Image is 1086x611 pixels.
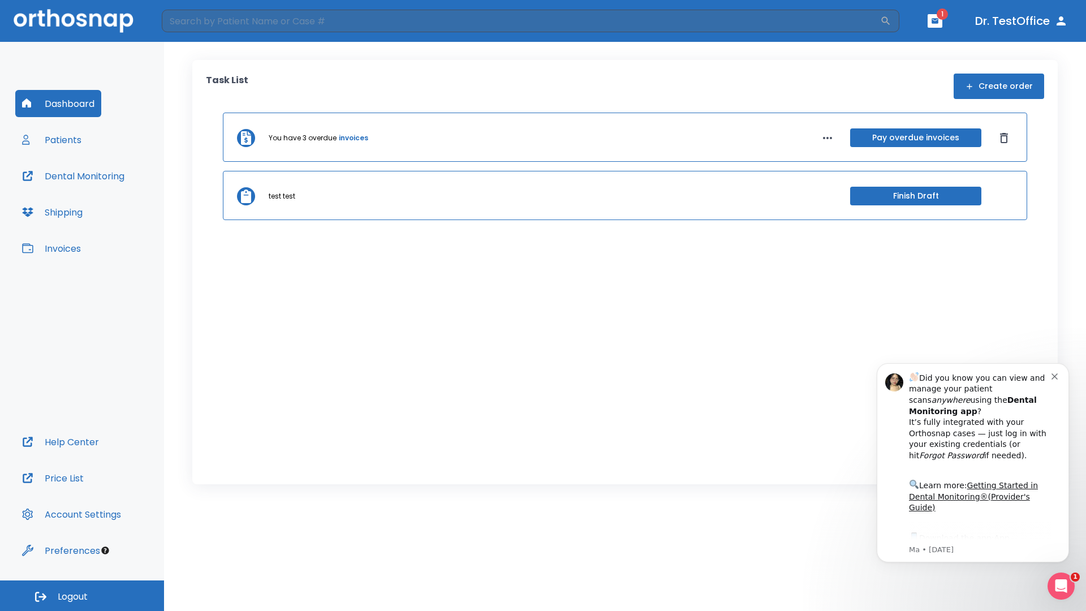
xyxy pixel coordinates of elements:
[850,187,981,205] button: Finish Draft
[15,199,89,226] button: Shipping
[1048,573,1075,600] iframe: Intercom live chat
[937,8,948,20] span: 1
[15,235,88,262] button: Invoices
[1071,573,1080,582] span: 1
[269,191,295,201] p: test test
[954,74,1044,99] button: Create order
[49,187,150,208] a: App Store
[58,591,88,603] span: Logout
[995,129,1013,147] button: Dismiss
[15,537,107,564] button: Preferences
[49,199,192,209] p: Message from Ma, sent 2w ago
[15,162,131,190] button: Dental Monitoring
[14,9,133,32] img: Orthosnap
[100,545,110,556] div: Tooltip anchor
[15,428,106,455] button: Help Center
[162,10,880,32] input: Search by Patient Name or Case #
[206,74,248,99] p: Task List
[15,126,88,153] button: Patients
[192,24,201,33] button: Dismiss notification
[339,133,368,143] a: invoices
[971,11,1072,31] button: Dr. TestOffice
[15,464,90,492] button: Price List
[850,128,981,147] button: Pay overdue invoices
[860,346,1086,580] iframe: Intercom notifications message
[15,90,101,117] button: Dashboard
[49,184,192,242] div: Download the app: | ​ Let us know if you need help getting started!
[269,133,337,143] p: You have 3 overdue
[15,501,128,528] button: Account Settings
